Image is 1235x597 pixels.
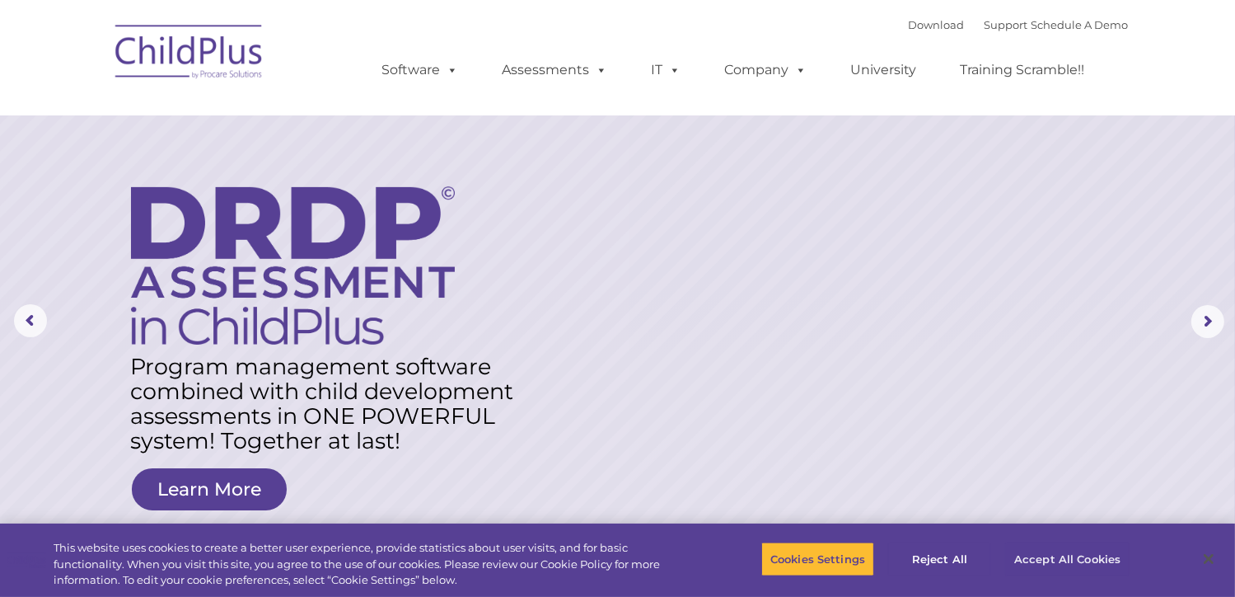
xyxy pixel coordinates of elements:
[635,54,698,87] a: IT
[888,542,991,576] button: Reject All
[1032,18,1129,31] a: Schedule A Demo
[486,54,625,87] a: Assessments
[709,54,824,87] a: Company
[366,54,475,87] a: Software
[131,186,455,345] img: DRDP Assessment in ChildPlus
[1005,542,1130,576] button: Accept All Cookies
[944,54,1102,87] a: Training Scramble!!
[132,468,287,510] a: Learn More
[835,54,933,87] a: University
[909,18,1129,31] font: |
[107,13,272,96] img: ChildPlus by Procare Solutions
[909,18,965,31] a: Download
[54,540,679,589] div: This website uses cookies to create a better user experience, provide statistics about user visit...
[229,176,299,189] span: Phone number
[761,542,874,576] button: Cookies Settings
[1191,541,1227,577] button: Close
[130,355,526,454] rs-layer: Program management software combined with child development assessments in ONE POWERFUL system! T...
[985,18,1028,31] a: Support
[229,109,279,121] span: Last name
